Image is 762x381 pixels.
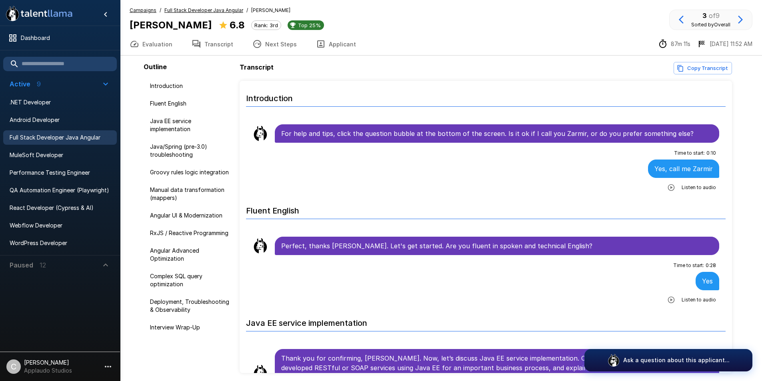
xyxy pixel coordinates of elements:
div: Deployment, Troubleshooting & Observability [144,295,236,317]
span: Time to start : [673,261,704,269]
div: Angular UI & Modernization [144,208,236,223]
span: Java/Spring (pre-3.0) troubleshooting [150,143,230,159]
img: llama_clean.png [252,126,268,142]
img: llama_clean.png [252,365,268,381]
button: Next Steps [243,33,306,55]
div: Manual data transformation (mappers) [144,183,236,205]
p: Perfect, thanks [PERSON_NAME]. Let's get started. Are you fluent in spoken and technical English? [281,241,713,251]
span: RxJS / Reactive Programming [150,229,230,237]
span: Groovy rules logic integration [150,168,230,176]
span: Complex SQL query optimization [150,272,230,288]
b: Outline [144,63,167,71]
img: logo_glasses@2x.png [607,354,620,367]
u: Campaigns [130,7,156,13]
span: Java EE service implementation [150,117,230,133]
u: Full Stack Developer Java Angular [164,7,243,13]
span: Listen to audio [682,184,716,191]
span: Sorted by Overall [691,22,730,28]
span: Listen to audio [682,296,716,304]
h6: Java EE service implementation [246,310,726,331]
div: The date and time when the interview was completed [697,39,752,49]
img: llama_clean.png [252,238,268,254]
button: Copy transcript [674,62,732,74]
span: Top 25% [295,22,324,28]
div: Groovy rules logic integration [144,165,236,180]
span: of 9 [709,12,720,20]
span: / [246,6,248,14]
span: Angular UI & Modernization [150,211,230,219]
span: 0 : 10 [706,149,716,157]
div: Fluent English [144,96,236,111]
div: Angular Advanced Optimization [144,243,236,266]
p: [DATE] 11:52 AM [710,40,752,48]
h6: Fluent English [246,198,726,219]
b: Transcript [240,63,274,71]
button: Transcript [182,33,243,55]
div: Complex SQL query optimization [144,269,236,291]
p: 87m 11s [671,40,690,48]
p: Ask a question about this applicant... [623,356,730,364]
b: 6.8 [230,19,245,31]
div: Java EE service implementation [144,114,236,136]
span: Rank: 3rd [252,22,281,28]
button: Evaluation [120,33,182,55]
button: Applicant [306,33,366,55]
span: Interview Wrap-Up [150,323,230,331]
span: [PERSON_NAME] [251,6,290,14]
p: For help and tips, click the question bubble at the bottom of the screen. Is it ok if I call you ... [281,129,713,138]
div: Interview Wrap-Up [144,320,236,335]
b: 3 [702,12,707,20]
span: / [160,6,161,14]
span: Manual data transformation (mappers) [150,186,230,202]
button: Ask a question about this applicant... [584,349,752,371]
div: Java/Spring (pre-3.0) troubleshooting [144,140,236,162]
span: Introduction [150,82,230,90]
div: The time between starting and completing the interview [658,39,690,49]
div: RxJS / Reactive Programming [144,226,236,240]
div: Introduction [144,79,236,93]
span: Fluent English [150,100,230,108]
span: Angular Advanced Optimization [150,247,230,263]
p: Yes, call me Zarmir [654,164,713,174]
span: 0 : 28 [706,261,716,269]
p: Yes [702,276,713,286]
b: [PERSON_NAME] [130,19,212,31]
h6: Introduction [246,86,726,107]
span: Deployment, Troubleshooting & Observability [150,298,230,314]
span: Time to start : [674,149,705,157]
